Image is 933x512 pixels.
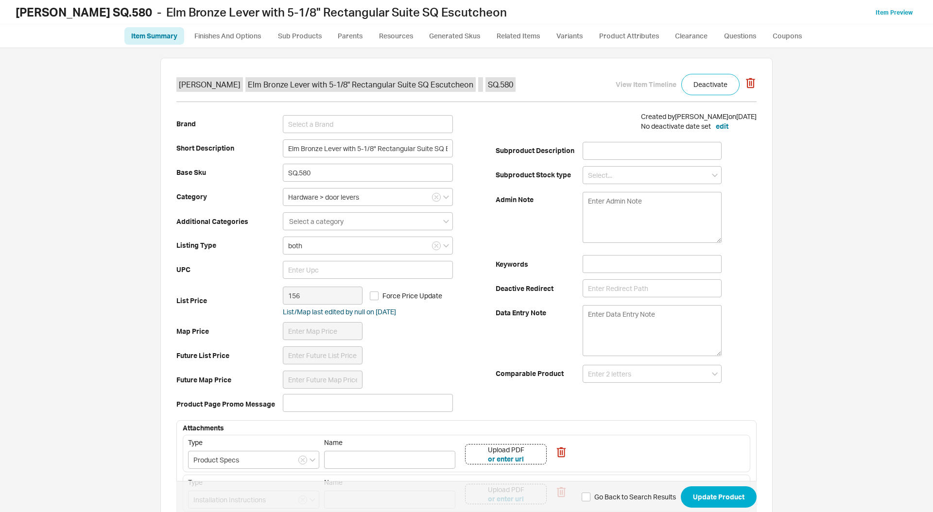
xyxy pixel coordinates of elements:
button: edit [716,121,728,131]
b: Data Entry Note [496,308,583,318]
input: Enter Upc [283,261,453,279]
div: TypeName Upload PDFor enter url [183,475,750,512]
b: Additional Categories [176,217,283,226]
svg: open menu [443,195,449,199]
span: Elm Bronze Lever with 5-1/8" Rectangular Suite SQ Escutcheon [166,5,507,19]
a: Parents [331,27,370,45]
a: Questions [717,27,764,45]
svg: open menu [310,458,315,462]
a: Product Attributes [592,27,666,45]
span: SQ.580 [485,77,516,92]
input: Select a Brand [283,115,453,133]
input: Select... [188,451,319,469]
span: Type [188,438,203,446]
b: Deactive Redirect [496,284,583,293]
span: No deactivate date set [641,122,711,130]
b: UPC [176,265,283,274]
a: Coupons [766,27,809,45]
div: Upload PDF [488,445,524,455]
input: Select a category [288,216,346,227]
button: Deactivate [681,74,740,95]
input: Enter List Price [283,287,363,305]
a: Clearance [668,27,715,45]
span: Type [188,478,203,486]
b: Brand [176,119,283,129]
input: Enter Future Map Price [283,371,363,389]
span: Force Price Update [382,291,442,301]
span: - [157,5,161,19]
input: Enter Short Description [283,139,453,157]
button: Update Product [681,486,757,508]
div: TypeName Upload PDFor enter url [183,435,750,472]
button: or enter url [488,454,524,464]
b: Category [176,192,283,202]
input: Enter Sku [283,164,453,182]
a: Item Summary [124,27,184,45]
b: Base Sku [176,168,283,177]
span: Name [324,478,343,486]
a: Item Preview [876,9,913,16]
b: Attachments [183,424,224,432]
b: [PERSON_NAME] SQ.580 [16,5,152,19]
svg: Delete Product [744,78,757,88]
a: Variants [549,27,590,45]
span: Name [324,438,343,446]
input: Enter Redirect Path [583,279,722,297]
b: Map Price [176,326,283,336]
span: Go Back to Search Results [594,492,676,502]
input: Enter Future List Price [283,346,363,364]
b: Keywords [496,259,583,269]
b: Comparable Product [496,369,583,378]
b: Future Map Price [176,375,283,385]
input: Enter Map Price [283,322,363,340]
span: Elm Bronze Lever with 5-1/8" Rectangular Suite SQ Escutcheon [245,77,476,92]
b: Future List Price [176,351,283,360]
b: Short Description [176,143,283,153]
b: Subproduct Stock type [496,170,583,180]
a: Finishes And Options [186,27,269,45]
svg: open menu [443,244,449,248]
b: Product Page Promo Message [176,399,283,409]
b: Admin Note [496,195,583,205]
span: Deactivate [693,79,727,90]
div: Created by [PERSON_NAME] on [DATE] [641,112,757,121]
a: Generated Skus [422,27,487,45]
a: Related Items [489,27,547,45]
div: List/Map last edited by null on [DATE] [283,307,396,317]
span: [PERSON_NAME] [176,77,243,92]
button: View Item Timeline [616,80,676,89]
input: Select a Listing Type [283,237,453,255]
input: Go Back to Search Results [582,493,590,501]
b: Subproduct Description [496,146,583,155]
input: Enter 2 letters [583,365,722,383]
b: Listing Type [176,240,283,250]
a: Sub Products [271,27,329,45]
svg: open menu [712,173,718,177]
svg: open menu [712,372,718,376]
input: Select... [583,166,722,184]
a: Resources [372,27,420,45]
input: Force Price Update [370,291,379,300]
b: List Price [176,296,283,306]
span: Update Product [693,491,744,503]
input: Select a category [283,188,453,206]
